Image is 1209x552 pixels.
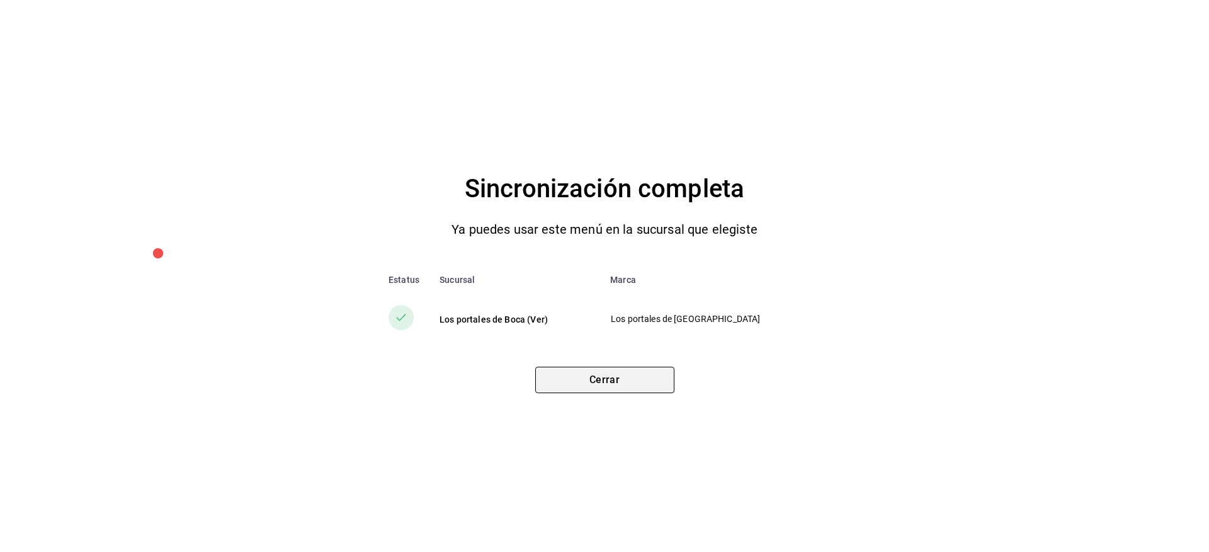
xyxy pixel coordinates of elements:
th: Marca [600,265,841,295]
p: Ya puedes usar este menú en la sucursal que elegiste [451,219,758,239]
div: Los portales de Boca (Ver) [440,313,590,326]
button: Cerrar [535,367,674,393]
h4: Sincronización completa [465,169,744,209]
th: Estatus [368,265,429,295]
th: Sucursal [429,265,600,295]
p: Los portales de [GEOGRAPHIC_DATA] [611,313,820,326]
